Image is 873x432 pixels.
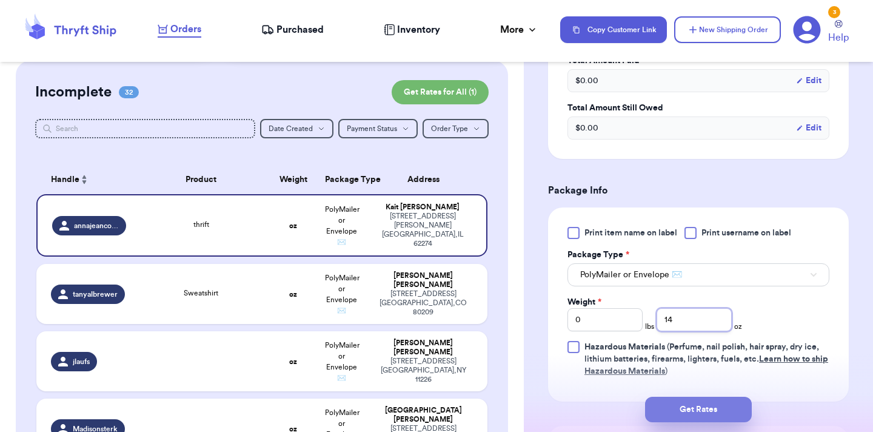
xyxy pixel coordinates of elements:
label: Total Amount Still Owed [567,102,829,114]
div: [GEOGRAPHIC_DATA] [PERSON_NAME] [373,406,473,424]
span: Sweatshirt [184,289,218,297]
span: PolyMailer or Envelope ✉️ [325,342,360,382]
label: Package Type [567,249,629,261]
div: [PERSON_NAME] [PERSON_NAME] [373,271,473,289]
button: Payment Status [338,119,418,138]
span: Inventory [397,22,440,37]
span: lbs [645,322,654,331]
span: PolyMailer or Envelope ✉️ [325,206,360,246]
span: $ 0.00 [575,75,598,87]
button: Date Created [260,119,333,138]
span: Orders [170,22,201,36]
span: 32 [119,86,139,98]
a: Help [828,20,849,45]
span: oz [734,322,742,331]
button: Edit [796,122,821,134]
div: [PERSON_NAME] [PERSON_NAME] [373,339,473,357]
span: Purchased [276,22,324,37]
th: Address [366,165,487,194]
div: [STREET_ADDRESS] [GEOGRAPHIC_DATA] , CO 80209 [373,289,473,317]
th: Weight [269,165,318,194]
th: Package Type [318,165,366,194]
button: Order Type [423,119,489,138]
span: Handle [51,174,79,186]
a: Orders [158,22,201,38]
span: jlaufs [73,357,90,366]
button: Sort ascending [79,172,89,187]
span: tanyalbrewer [73,289,118,299]
span: Print item name on label [584,227,677,239]
input: Search [35,119,255,138]
div: Kait [PERSON_NAME] [373,203,472,212]
span: PolyMailer or Envelope ✉️ [325,274,360,314]
button: New Shipping Order [674,16,781,43]
button: PolyMailer or Envelope ✉️ [567,263,829,286]
button: Copy Customer Link [560,16,667,43]
a: Inventory [384,22,440,37]
div: More [500,22,538,37]
span: Print username on label [701,227,791,239]
span: annajeancollection [74,221,119,231]
button: Get Rates for All (1) [392,80,489,104]
strong: oz [289,291,297,298]
button: Edit [796,75,821,87]
span: PolyMailer or Envelope ✉️ [580,269,682,281]
strong: oz [289,222,297,229]
span: (Perfume, nail polish, hair spray, dry ice, lithium batteries, firearms, lighters, fuels, etc. ) [584,343,828,376]
span: Payment Status [347,125,397,132]
span: thrift [193,221,209,228]
strong: oz [289,358,297,365]
h2: Incomplete [35,83,112,102]
th: Product [133,165,269,194]
div: 3 [828,6,840,18]
label: Weight [567,296,601,308]
a: Purchased [261,22,324,37]
span: Hazardous Materials [584,343,665,351]
h3: Package Info [548,183,849,198]
span: Help [828,30,849,45]
a: 3 [793,16,821,44]
span: Order Type [431,125,468,132]
div: [STREET_ADDRESS][PERSON_NAME] [GEOGRAPHIC_DATA] , IL 62274 [373,212,472,248]
div: [STREET_ADDRESS] [GEOGRAPHIC_DATA] , NY 11226 [373,357,473,384]
span: Date Created [269,125,313,132]
span: $ 0.00 [575,122,598,134]
button: Get Rates [645,397,752,422]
